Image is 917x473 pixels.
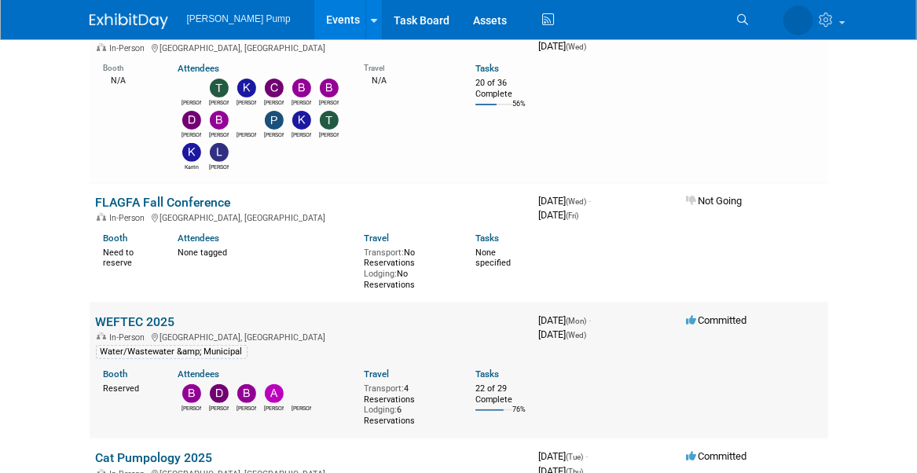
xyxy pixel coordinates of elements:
div: 4 Reservations 6 Reservations [364,380,452,427]
span: In-Person [110,213,150,223]
img: Lee Feeser [210,143,229,162]
img: Amanda Smith [783,5,813,35]
a: Travel [364,233,389,244]
div: David Perry [182,130,201,139]
span: (Fri) [567,211,579,220]
a: Cat Pumpology 2025 [96,450,213,465]
img: Brian Lee [237,384,256,403]
div: [GEOGRAPHIC_DATA], [GEOGRAPHIC_DATA] [96,41,526,53]
span: [DATE] [539,209,579,221]
div: Lee Feeser [209,162,229,171]
div: Brian Lee [237,403,256,412]
div: N/A [104,74,155,86]
div: 22 of 29 Complete [475,383,526,405]
img: Ryan McHugh [237,111,256,130]
img: Bobby Zitzka [182,384,201,403]
div: David Perry [209,403,229,412]
a: FLAGFA Fall Conference [96,195,231,210]
span: - [589,195,592,207]
div: Tony Lewis [319,130,339,139]
div: Reserved [104,380,155,394]
a: Tasks [475,368,499,379]
div: Teri Beth Perkins [209,97,229,107]
a: Tasks [475,233,499,244]
span: Lodging: [364,405,397,415]
img: David Perry [210,384,229,403]
div: Travel [364,58,452,73]
div: Kim M [292,130,311,139]
span: (Wed) [567,42,587,51]
div: Need to reserve [104,244,155,269]
a: Attendees [178,63,219,74]
div: 20 of 36 Complete [475,78,526,99]
div: [GEOGRAPHIC_DATA], [GEOGRAPHIC_DATA] [96,330,526,343]
div: No Reservations No Reservations [364,244,452,291]
span: (Mon) [567,317,587,325]
span: [DATE] [539,450,589,462]
span: - [589,314,592,326]
span: None specified [475,247,511,269]
div: N/A [364,74,452,86]
span: (Tue) [567,453,584,461]
span: Transport: [364,247,404,258]
img: Karrin Scott [182,143,201,162]
img: Christopher Thompson [265,79,284,97]
div: Karrin Scott [182,162,201,171]
img: Kim M [292,111,311,130]
img: Amanda Smith [182,79,201,97]
img: Kelly Seliga [237,79,256,97]
div: Water/Wastewater &amp; Municipal [96,345,248,359]
img: Teri Beth Perkins [210,79,229,97]
img: Brian Peek [320,79,339,97]
a: Tasks [475,63,499,74]
span: [DATE] [539,40,587,52]
a: WEFTEC 2025 [96,314,175,329]
div: Allan Curry [264,403,284,412]
span: In-Person [110,43,150,53]
span: Transport: [364,383,404,394]
div: Ryan McHugh [237,130,256,139]
span: (Wed) [567,197,587,206]
div: Bobby Zitzka [292,97,311,107]
span: [DATE] [539,328,587,340]
img: Tony Lewis [320,111,339,130]
div: Amanda Smith [292,403,311,412]
td: 76% [512,405,526,427]
span: (Wed) [567,331,587,339]
a: Travel [364,368,389,379]
div: Bobby Zitzka [182,403,201,412]
div: Booth [104,58,155,73]
div: Christopher Thompson [264,97,284,107]
a: Booth [104,233,128,244]
span: [DATE] [539,314,592,326]
div: Amanda Smith [182,97,201,107]
a: Booth [104,368,128,379]
img: Allan Curry [265,384,284,403]
div: Brian Lee [209,130,229,139]
img: Patrick Champagne [265,111,284,130]
img: In-Person Event [97,213,106,221]
span: Committed [687,314,747,326]
span: Lodging: [364,269,397,279]
img: David Perry [182,111,201,130]
div: Patrick Champagne [264,130,284,139]
img: Amanda Smith [292,384,311,403]
img: Brian Lee [210,111,229,130]
a: Attendees [178,233,219,244]
span: In-Person [110,332,150,343]
span: [DATE] [539,195,592,207]
span: Committed [687,450,747,462]
span: - [586,450,589,462]
a: Attendees [178,368,219,379]
div: None tagged [178,244,352,258]
td: 56% [512,100,526,121]
div: [GEOGRAPHIC_DATA], [GEOGRAPHIC_DATA] [96,211,526,223]
span: Not Going [687,195,743,207]
img: Bobby Zitzka [292,79,311,97]
img: ExhibitDay [90,13,168,29]
div: Brian Peek [319,97,339,107]
img: In-Person Event [97,43,106,51]
span: [PERSON_NAME] Pump [187,13,291,24]
div: Kelly Seliga [237,97,256,107]
img: In-Person Event [97,332,106,340]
